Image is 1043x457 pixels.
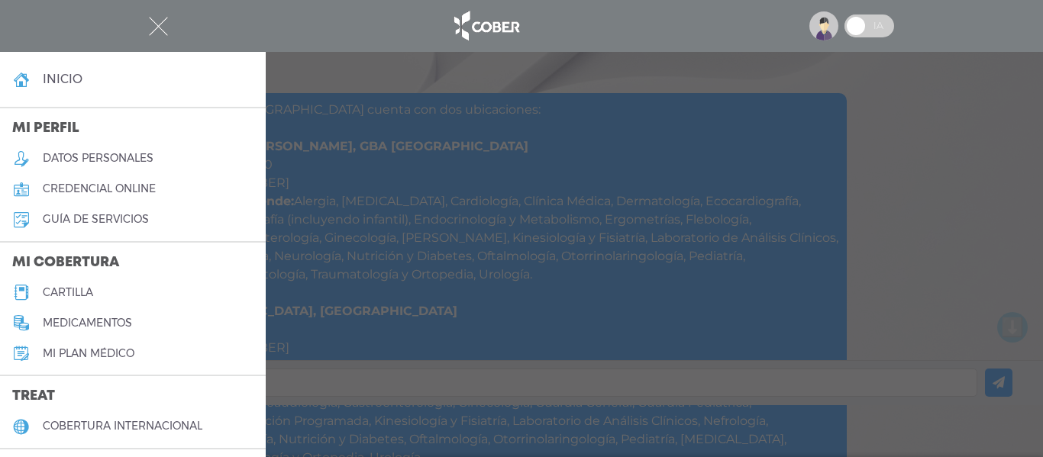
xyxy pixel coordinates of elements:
[43,72,82,86] h4: inicio
[809,11,838,40] img: profile-placeholder.svg
[43,317,132,330] h5: medicamentos
[43,213,149,226] h5: guía de servicios
[43,182,156,195] h5: credencial online
[43,347,134,360] h5: Mi plan médico
[149,17,168,36] img: Cober_menu-close-white.svg
[43,152,153,165] h5: datos personales
[43,286,93,299] h5: cartilla
[43,420,202,433] h5: cobertura internacional
[446,8,526,44] img: logo_cober_home-white.png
